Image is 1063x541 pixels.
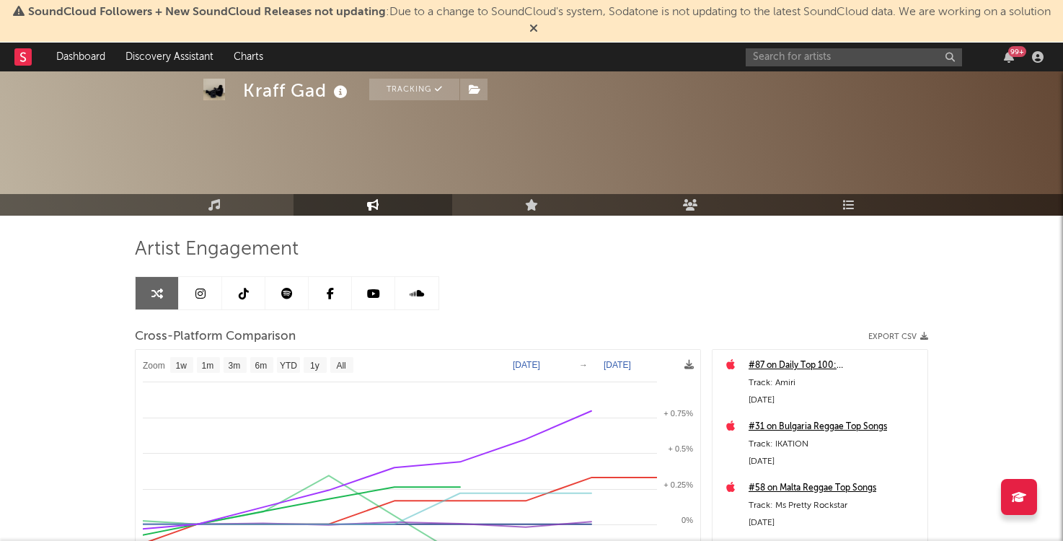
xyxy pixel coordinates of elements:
a: #58 on Malta Reggae Top Songs [749,480,920,497]
text: + 0.25% [663,480,693,489]
a: #31 on Bulgaria Reggae Top Songs [749,418,920,436]
text: + 0.5% [668,444,693,453]
text: YTD [280,361,297,371]
button: Tracking [369,79,459,100]
button: Export CSV [868,333,928,341]
div: 99 + [1008,46,1026,57]
text: 1w [176,361,188,371]
div: Track: Amiri [749,374,920,392]
a: #87 on Daily Top 100: [GEOGRAPHIC_DATA] [749,357,920,374]
button: 99+ [1004,51,1014,63]
span: : Due to a change to SoundCloud's system, Sodatone is not updating to the latest SoundCloud data.... [28,6,1051,18]
text: 1y [310,361,319,371]
text: + 0.75% [663,409,693,418]
text: All [336,361,345,371]
text: 3m [229,361,241,371]
text: → [579,360,588,370]
text: [DATE] [604,360,631,370]
a: Discovery Assistant [115,43,224,71]
div: [DATE] [749,453,920,470]
a: Charts [224,43,273,71]
div: Track: Ms Pretty Rockstar [749,497,920,514]
div: [DATE] [749,392,920,409]
span: Dismiss [529,24,538,35]
text: 1m [202,361,214,371]
text: Zoom [143,361,165,371]
div: [DATE] [749,514,920,532]
span: Artist Engagement [135,241,299,258]
text: 6m [255,361,268,371]
text: 0% [682,516,693,524]
div: Kraff Gad [243,79,351,102]
input: Search for artists [746,48,962,66]
a: Dashboard [46,43,115,71]
div: Track: IKATION [749,436,920,453]
span: SoundCloud Followers + New SoundCloud Releases not updating [28,6,386,18]
text: [DATE] [513,360,540,370]
span: Cross-Platform Comparison [135,328,296,346]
